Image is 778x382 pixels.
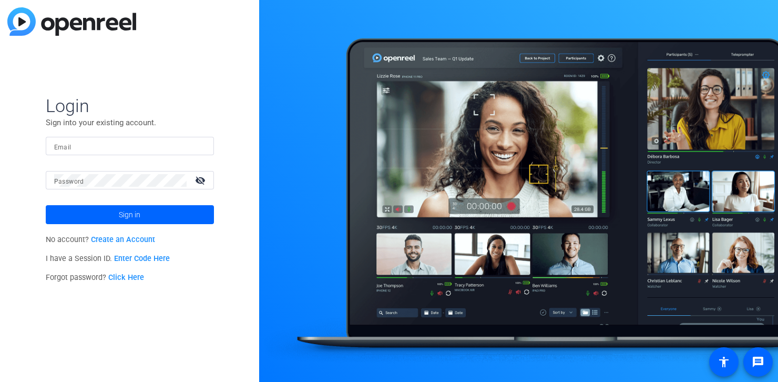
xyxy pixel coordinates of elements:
[91,235,155,244] a: Create an Account
[119,202,140,228] span: Sign in
[54,140,206,153] input: Enter Email Address
[46,205,214,224] button: Sign in
[108,273,144,282] a: Click Here
[46,254,170,263] span: I have a Session ID.
[114,254,170,263] a: Enter Code Here
[189,173,214,188] mat-icon: visibility_off
[54,178,84,185] mat-label: Password
[46,95,214,117] span: Login
[54,144,71,151] mat-label: Email
[46,235,156,244] span: No account?
[718,356,730,368] mat-icon: accessibility
[7,7,136,36] img: blue-gradient.svg
[752,356,764,368] mat-icon: message
[46,273,145,282] span: Forgot password?
[46,117,214,128] p: Sign into your existing account.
